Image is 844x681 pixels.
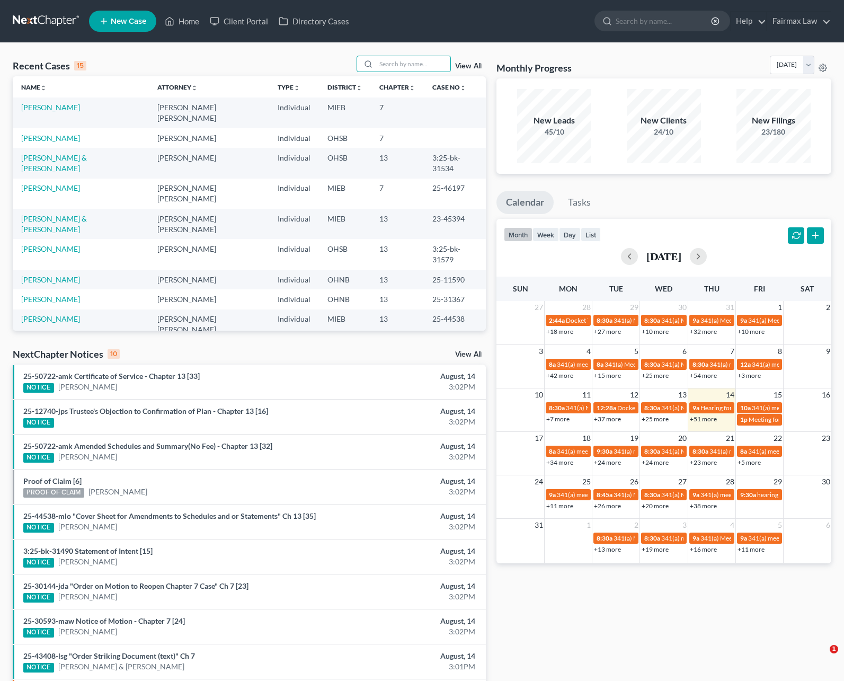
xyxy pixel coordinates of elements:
div: August, 14 [332,406,475,417]
td: OHSB [319,128,371,148]
a: +37 more [594,415,621,423]
td: Individual [269,98,319,128]
span: 8:30a [692,447,708,455]
td: [PERSON_NAME] [149,289,269,309]
span: 26 [629,475,639,488]
td: 13 [371,209,424,239]
a: Attorneyunfold_more [157,83,198,91]
span: 8a [740,447,747,455]
span: 1 [830,645,838,653]
span: 6 [681,345,688,358]
div: 45/10 [517,127,591,137]
td: Individual [269,270,319,289]
td: Individual [269,148,319,178]
div: NOTICE [23,453,54,463]
span: Thu [704,284,719,293]
div: August, 14 [332,511,475,521]
a: +32 more [690,328,717,335]
span: 8 [777,345,783,358]
td: MIEB [319,309,371,340]
a: 25-44538-mlo "Cover Sheet for Amendments to Schedules and or Statements" Ch 13 [35] [23,511,316,520]
span: Wed [655,284,672,293]
span: Mon [559,284,578,293]
a: [PERSON_NAME] [21,314,80,323]
span: hearing for [PERSON_NAME] [757,491,839,499]
span: 12:28a [597,404,616,412]
i: unfold_more [356,85,362,91]
span: 2 [633,519,639,532]
div: New Clients [627,114,701,127]
a: [PERSON_NAME] [21,183,80,192]
span: 30 [821,475,831,488]
span: 28 [581,301,592,314]
span: 10 [534,388,544,401]
span: New Case [111,17,146,25]
a: Typeunfold_more [278,83,300,91]
span: 8a [549,360,556,368]
a: +5 more [738,458,761,466]
td: [PERSON_NAME] [PERSON_NAME] [149,309,269,340]
span: 12a [740,360,751,368]
td: 13 [371,148,424,178]
a: +34 more [546,458,573,466]
div: New Filings [736,114,811,127]
a: [PERSON_NAME] & [PERSON_NAME] [21,214,87,234]
a: +15 more [594,372,621,379]
span: 12 [629,388,639,401]
span: 341(a) Meeting for [PERSON_NAME] and [PERSON_NAME] [661,491,827,499]
span: 8a [549,447,556,455]
span: 8:30a [549,404,565,412]
span: 8:30a [597,316,612,324]
span: 20 [677,432,688,445]
a: [PERSON_NAME] [58,591,117,602]
span: Docket Text: for [PERSON_NAME] [617,404,712,412]
a: Home [159,12,205,31]
a: +26 more [594,502,621,510]
td: MIEB [319,98,371,128]
span: 25 [581,475,592,488]
iframe: Intercom live chat [808,645,833,670]
button: day [559,227,581,242]
div: NextChapter Notices [13,348,120,360]
td: 25-31367 [424,289,486,309]
span: 341(a) Meeting for [PERSON_NAME] [614,316,716,324]
i: unfold_more [294,85,300,91]
span: 9a [692,316,699,324]
div: 3:01PM [332,661,475,672]
td: 7 [371,179,424,209]
span: 28 [725,475,735,488]
a: +25 more [642,372,669,379]
a: Directory Cases [273,12,354,31]
a: +16 more [690,545,717,553]
span: 341(a) Meeting for [PERSON_NAME] [614,534,716,542]
div: August, 14 [332,371,475,382]
td: 7 [371,98,424,128]
a: [PERSON_NAME] [58,382,117,392]
a: 3:25-bk-31490 Statement of Intent [15] [23,546,153,555]
span: Sat [801,284,814,293]
a: [PERSON_NAME] & [PERSON_NAME] [58,661,184,672]
div: 10 [108,349,120,359]
span: 18 [581,432,592,445]
span: 9a [740,534,747,542]
td: [PERSON_NAME] [PERSON_NAME] [149,98,269,128]
span: 341(a) Meeting for [PERSON_NAME] [566,404,669,412]
span: 341(a) meeting for [PERSON_NAME] [557,447,659,455]
span: 2:44a [549,316,565,324]
span: 9a [692,534,699,542]
div: 3:02PM [332,626,475,637]
td: Individual [269,289,319,309]
span: 1 [777,301,783,314]
td: [PERSON_NAME] [PERSON_NAME] [149,179,269,209]
a: +24 more [642,458,669,466]
a: [PERSON_NAME] [58,626,117,637]
a: Tasks [558,191,600,214]
td: 13 [371,289,424,309]
a: +27 more [594,328,621,335]
td: OHNB [319,270,371,289]
span: 30 [677,301,688,314]
span: 341(a) meeting for [PERSON_NAME] [557,491,659,499]
span: 8:30a [692,360,708,368]
button: month [504,227,532,242]
span: 7 [729,345,735,358]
